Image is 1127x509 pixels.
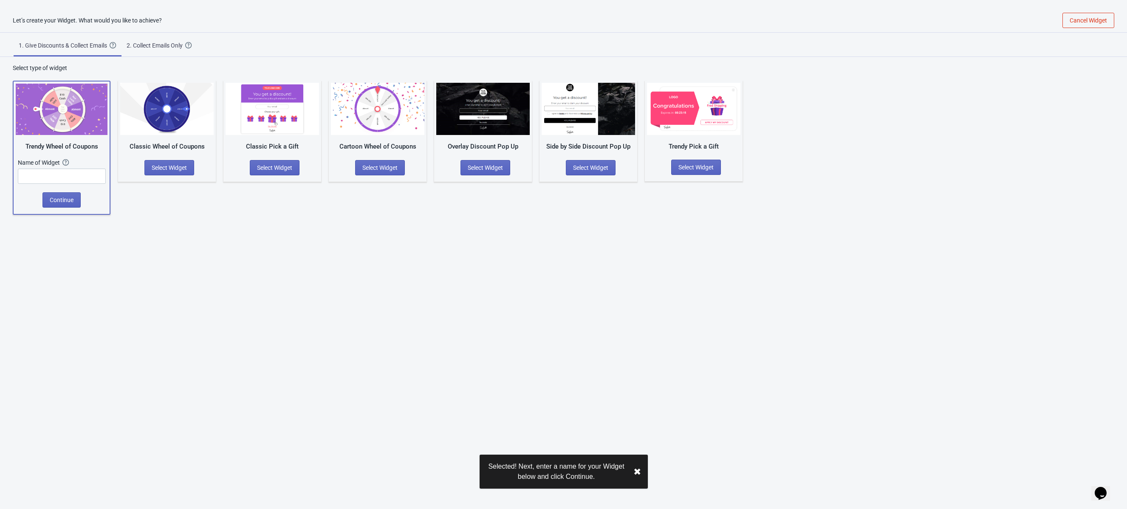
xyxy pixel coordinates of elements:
[362,164,398,171] span: Select Widget
[566,160,616,175] button: Select Widget
[542,142,635,152] div: Side by Side Discount Pop Up
[331,83,424,135] img: cartoon_game.jpg
[226,142,319,152] div: Classic Pick a Gift
[18,158,62,167] div: Name of Widget
[647,142,740,152] div: Trendy Pick a Gift
[19,41,110,50] div: 1. Give Discounts & Collect Emails
[226,83,319,135] img: gift_game.jpg
[436,83,530,135] img: full_screen_popup.jpg
[50,197,73,203] span: Continue
[647,83,740,135] img: gift_game_v2.jpg
[257,164,292,171] span: Select Widget
[436,142,530,152] div: Overlay Discount Pop Up
[468,164,503,171] span: Select Widget
[16,142,107,152] div: Trendy Wheel of Coupons
[120,142,214,152] div: Classic Wheel of Coupons
[250,160,299,175] button: Select Widget
[13,64,1114,72] div: Select type of widget
[1070,17,1107,24] span: Cancel Widget
[542,83,635,135] img: regular_popup.jpg
[486,461,627,482] div: Selected! Next, enter a name for your Widget below and click Continue.
[331,142,424,152] div: Cartoon Wheel of Coupons
[152,164,187,171] span: Select Widget
[16,84,107,135] img: trendy_game.png
[144,160,194,175] button: Select Widget
[42,192,81,208] button: Continue
[1062,13,1114,28] button: Cancel Widget
[678,164,714,171] span: Select Widget
[355,160,405,175] button: Select Widget
[120,83,214,135] img: classic_game.jpg
[127,41,185,50] div: 2. Collect Emails Only
[573,164,608,171] span: Select Widget
[633,467,641,477] button: close
[460,160,510,175] button: Select Widget
[671,160,721,175] button: Select Widget
[1091,475,1119,501] iframe: chat widget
